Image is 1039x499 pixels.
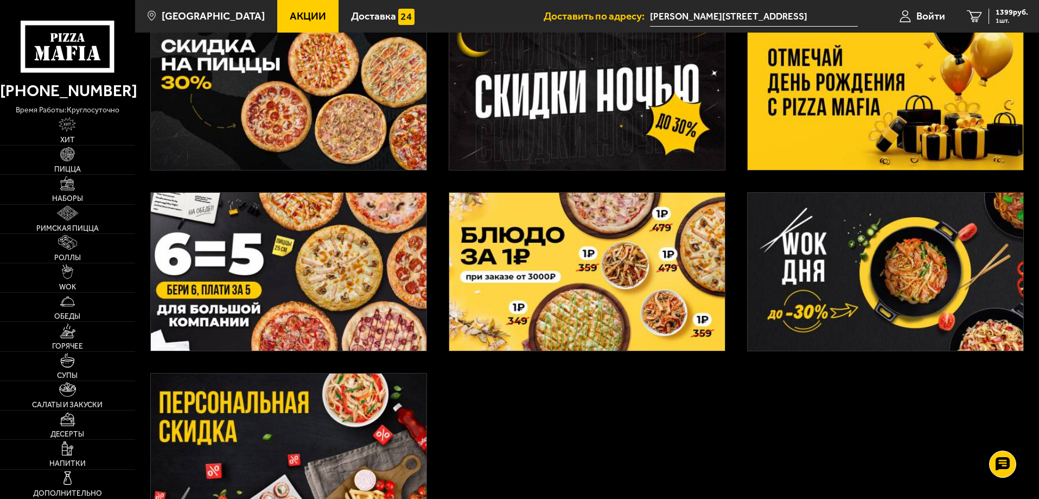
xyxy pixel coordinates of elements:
span: Дополнительно [33,490,102,497]
span: Роллы [54,254,81,262]
span: Акции [290,11,326,21]
span: WOK [59,283,76,291]
span: Горячее [52,343,83,350]
span: Салаты и закуски [32,401,103,409]
input: Ваш адрес доставки [650,7,858,27]
span: Войти [916,11,945,21]
span: Доставить по адресу: [544,11,650,21]
span: Обеды [54,313,80,320]
span: Супы [57,372,78,380]
span: Наборы [52,195,83,203]
span: 1399 руб. [996,9,1028,16]
span: Пицца [54,166,81,173]
span: Казанская площадь, 2 [650,7,858,27]
span: [GEOGRAPHIC_DATA] [162,11,265,21]
span: Доставка [351,11,396,21]
span: 1 шт. [996,17,1028,24]
span: Десерты [50,431,84,438]
span: Римская пицца [36,225,99,232]
span: Хит [60,136,75,144]
img: 15daf4d41897b9f0e9f617042186c801.svg [398,9,415,25]
span: Напитки [49,460,86,468]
